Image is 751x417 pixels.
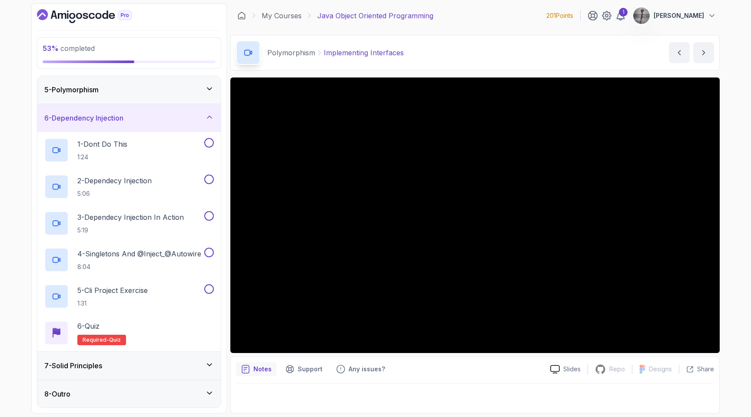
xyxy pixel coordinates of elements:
a: 1 [615,10,626,21]
img: user profile image [633,7,650,24]
button: 8-Outro [37,380,221,408]
iframe: 4 - Implementing Interfaces [230,77,720,353]
p: Polymorphism [267,47,315,58]
p: 2 - Dependecy Injection [77,175,152,186]
button: Feedback button [331,362,390,376]
h3: 5 - Polymorphism [44,84,99,95]
span: quiz [109,336,121,343]
p: 4 - Singletons And @Inject_@Autowire [77,249,201,259]
p: [PERSON_NAME] [654,11,704,20]
p: 5:19 [77,226,184,235]
button: next content [693,42,714,63]
p: Implementing Interfaces [324,47,404,58]
button: 3-Dependecy Injection In Action5:19 [44,211,214,235]
span: Required- [83,336,109,343]
p: 8:04 [77,262,201,271]
a: Dashboard [37,9,152,23]
span: completed [43,44,95,53]
button: 1-Dont Do This1:24 [44,138,214,162]
a: Slides [543,365,588,374]
p: 1 - Dont Do This [77,139,127,149]
a: Dashboard [237,11,246,20]
div: 1 [619,8,628,17]
button: 7-Solid Principles [37,352,221,380]
button: Share [679,365,714,373]
a: My Courses [262,10,302,21]
p: Any issues? [349,365,385,373]
button: Support button [280,362,328,376]
p: Repo [609,365,625,373]
button: user profile image[PERSON_NAME] [633,7,716,24]
p: Java Object Oriented Programming [317,10,433,21]
p: 1:24 [77,153,127,161]
button: 2-Dependecy Injection5:06 [44,175,214,199]
button: 5-Cli Project Exercise1:31 [44,284,214,309]
p: 3 - Dependecy Injection In Action [77,212,184,222]
button: 5-Polymorphism [37,76,221,104]
button: 4-Singletons And @Inject_@Autowire8:04 [44,248,214,272]
p: Notes [253,365,272,373]
p: 1:31 [77,299,148,308]
p: 6 - Quiz [77,321,100,331]
h3: 7 - Solid Principles [44,360,102,371]
p: Designs [649,365,672,373]
button: 6-Dependency Injection [37,104,221,132]
p: 5 - Cli Project Exercise [77,285,148,296]
h3: 8 - Outro [44,389,70,399]
p: 5:06 [77,189,152,198]
button: notes button [236,362,277,376]
span: 53 % [43,44,59,53]
p: Slides [563,365,581,373]
p: Support [298,365,322,373]
p: Share [697,365,714,373]
button: 6-QuizRequired-quiz [44,321,214,345]
button: previous content [669,42,690,63]
h3: 6 - Dependency Injection [44,113,123,123]
p: 201 Points [546,11,573,20]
